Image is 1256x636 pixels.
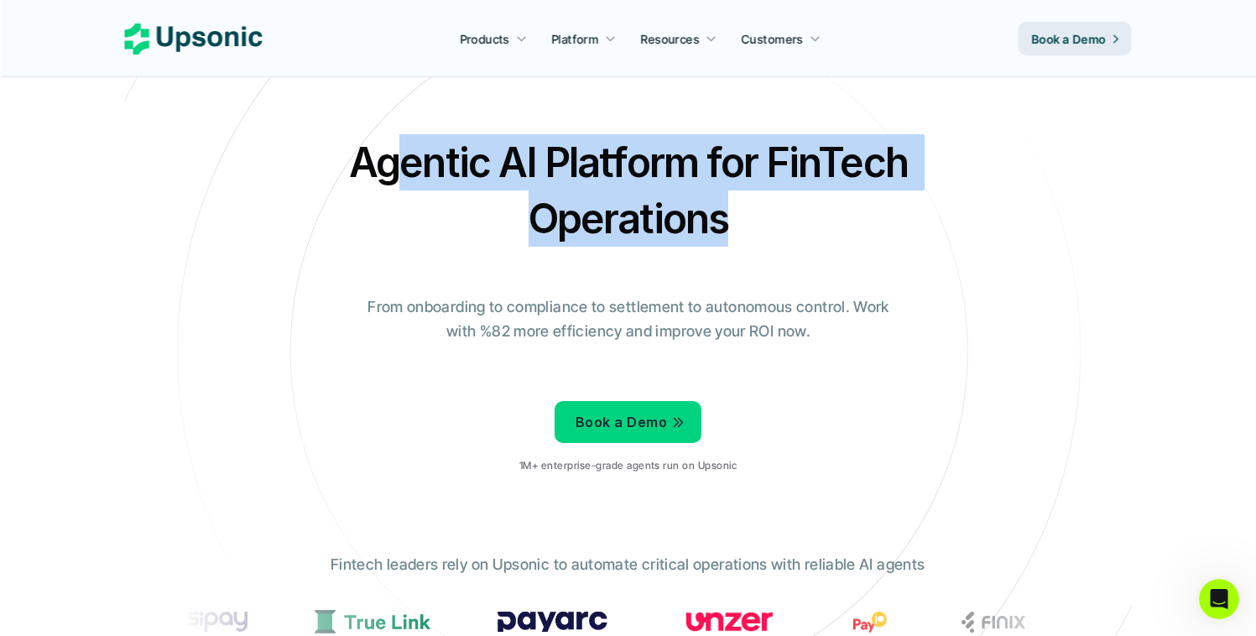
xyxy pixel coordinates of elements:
p: Platform [551,30,598,48]
p: Products [460,30,509,48]
a: Book a Demo [555,401,701,443]
p: 1M+ enterprise-grade agents run on Upsonic [519,460,737,472]
p: Customers [742,30,804,48]
p: Book a Demo [576,410,667,435]
h2: Agentic AI Platform for FinTech Operations [335,134,922,247]
p: Book a Demo [1032,30,1107,48]
iframe: Intercom live chat [1199,579,1239,619]
p: Fintech leaders rely on Upsonic to automate critical operations with reliable AI agents [331,553,925,577]
p: From onboarding to compliance to settlement to autonomous control. Work with %82 more efficiency ... [356,295,901,344]
p: Resources [641,30,700,48]
a: Products [450,23,537,54]
a: Book a Demo [1019,22,1132,55]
